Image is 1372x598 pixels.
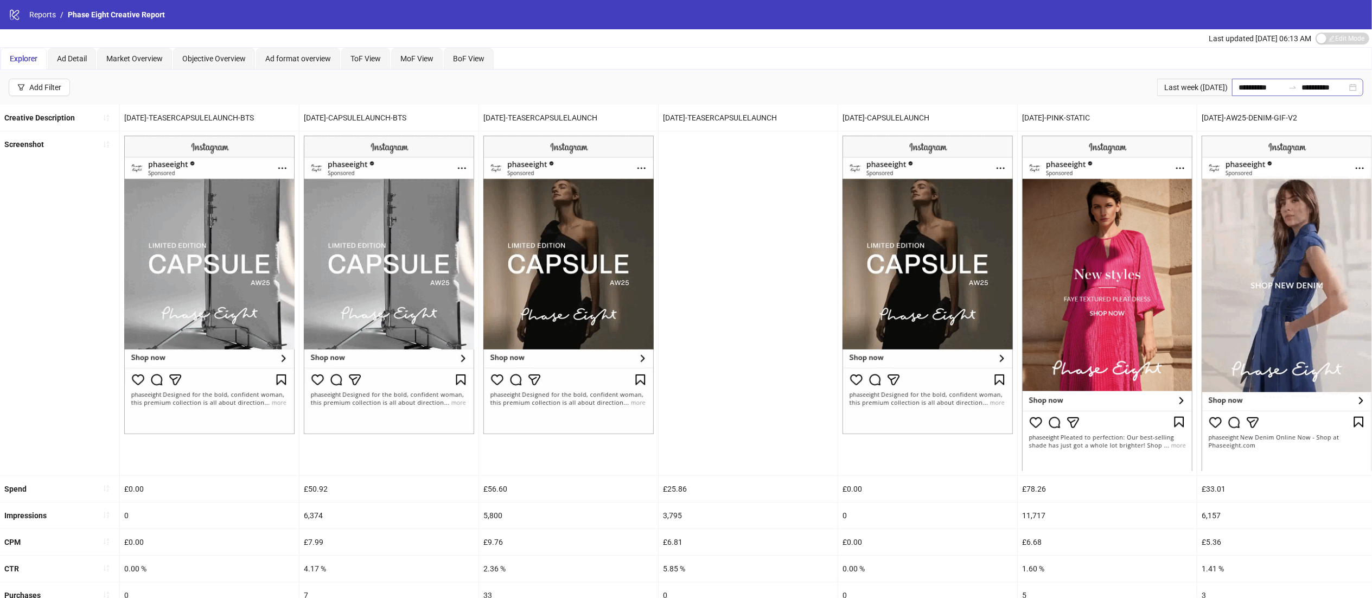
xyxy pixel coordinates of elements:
[400,54,433,63] span: MoF View
[659,529,838,555] div: £6.81
[299,529,478,555] div: £7.99
[1018,556,1197,582] div: 1.60 %
[182,54,246,63] span: Objective Overview
[10,54,37,63] span: Explorer
[350,54,381,63] span: ToF View
[120,476,299,502] div: £0.00
[479,529,658,555] div: £9.76
[838,529,1017,555] div: £0.00
[838,502,1017,529] div: 0
[4,511,47,520] b: Impressions
[1022,136,1192,470] img: Screenshot 6935299712106
[103,141,110,148] span: sort-ascending
[659,502,838,529] div: 3,795
[103,538,110,545] span: sort-ascending
[4,564,19,573] b: CTR
[103,485,110,492] span: sort-ascending
[299,556,478,582] div: 4.17 %
[483,136,654,434] img: Screenshot 6938601232106
[1018,529,1197,555] div: £6.68
[838,476,1017,502] div: £0.00
[120,556,299,582] div: 0.00 %
[103,564,110,572] span: sort-ascending
[299,105,478,131] div: [DATE]-CAPSULELAUNCH-BTS
[106,54,163,63] span: Market Overview
[1288,83,1297,92] span: swap-right
[299,502,478,529] div: 6,374
[843,136,1013,434] img: Screenshot 6938599080906
[17,84,25,91] span: filter
[4,538,21,546] b: CPM
[659,556,838,582] div: 5.85 %
[479,476,658,502] div: £56.60
[838,556,1017,582] div: 0.00 %
[120,529,299,555] div: £0.00
[304,136,474,434] img: Screenshot 6938599102306
[4,140,44,149] b: Screenshot
[1018,502,1197,529] div: 11,717
[60,9,63,21] li: /
[1209,34,1311,43] span: Last updated [DATE] 06:13 AM
[4,113,75,122] b: Creative Description
[1018,476,1197,502] div: £78.26
[9,79,70,96] button: Add Filter
[103,511,110,519] span: sort-ascending
[659,476,838,502] div: £25.86
[68,10,165,19] span: Phase Eight Creative Report
[453,54,484,63] span: BoF View
[103,114,110,122] span: sort-ascending
[1157,79,1232,96] div: Last week ([DATE])
[29,83,61,92] div: Add Filter
[124,136,295,434] img: Screenshot 6938601252106
[299,476,478,502] div: £50.92
[838,105,1017,131] div: [DATE]-CAPSULELAUNCH
[57,54,87,63] span: Ad Detail
[1202,136,1372,470] img: Screenshot 6935290952706
[265,54,331,63] span: Ad format overview
[4,485,27,493] b: Spend
[479,502,658,529] div: 5,800
[1018,105,1197,131] div: [DATE]-PINK-STATIC
[1288,83,1297,92] span: to
[659,105,838,131] div: [DATE]-TEASERCAPSULELAUNCH
[479,105,658,131] div: [DATE]-TEASERCAPSULELAUNCH
[120,502,299,529] div: 0
[27,9,58,21] a: Reports
[120,105,299,131] div: [DATE]-TEASERCAPSULELAUNCH-BTS
[479,556,658,582] div: 2.36 %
